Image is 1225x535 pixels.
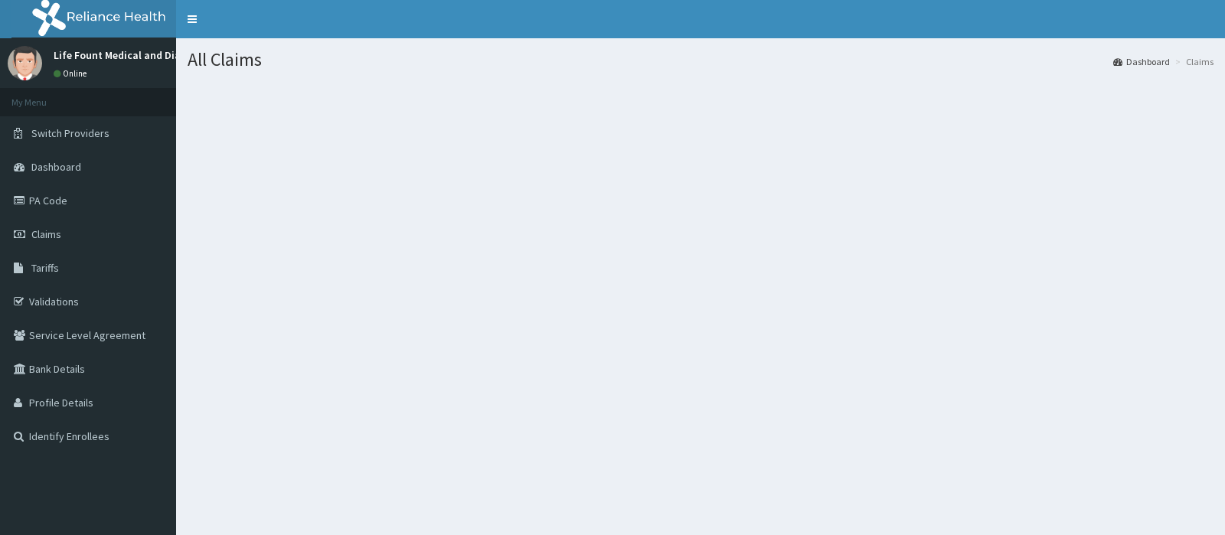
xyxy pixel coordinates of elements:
[31,160,81,174] span: Dashboard
[31,126,109,140] span: Switch Providers
[54,68,90,79] a: Online
[31,261,59,275] span: Tariffs
[54,50,237,60] p: Life Fount Medical and Diagnostic LTD
[1171,55,1214,68] li: Claims
[188,50,1214,70] h1: All Claims
[31,227,61,241] span: Claims
[8,46,42,80] img: User Image
[1113,55,1170,68] a: Dashboard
